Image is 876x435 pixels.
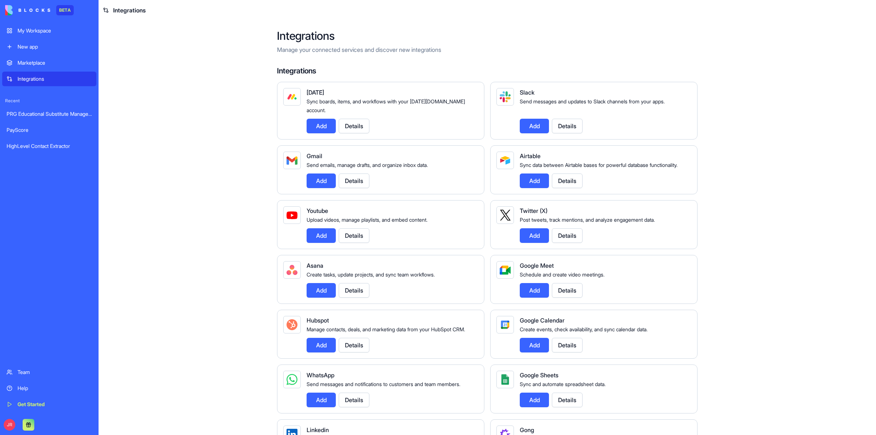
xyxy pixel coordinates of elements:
[18,59,92,66] div: Marketplace
[12,110,114,124] div: Let me know if you have any questions in the meantime!
[4,419,15,431] span: JR
[520,119,549,133] button: Add
[5,5,74,15] a: BETA
[18,369,92,376] div: Team
[307,317,329,324] span: Hubspot
[307,338,336,352] button: Add
[46,239,52,245] button: Start recording
[339,173,369,188] button: Details
[2,23,96,38] a: My Workspace
[114,3,128,17] button: Home
[307,262,323,269] span: Asana
[6,192,120,237] div: It’s still not accessible to users, but once we start rolling it out as a beta feature, we’ll con...
[31,178,72,183] b: [PERSON_NAME]
[18,401,92,408] div: Get Started
[307,393,336,407] button: Add
[22,176,29,184] div: Profile image for Michal
[520,173,549,188] button: Add
[552,393,583,407] button: Details
[6,17,140,34] div: Shelly says…
[339,338,369,352] button: Details
[520,271,604,278] span: Schedule and create video meetings.
[520,317,565,324] span: Google Calendar
[520,98,665,104] span: Send messages and updates to Slack channels from your apps.
[520,217,655,223] span: Post tweets, track mentions, and analyze engagement data.
[5,5,50,15] img: logo
[520,228,549,243] button: Add
[31,177,124,183] div: joined the conversation
[12,196,114,232] div: It’s still not accessible to users, but once we start rolling it out as a beta feature, we’ll con...
[307,271,435,278] span: Create tasks, update projects, and sync team workflows.
[18,75,92,83] div: Integrations
[12,78,114,106] div: I’ll make sure to let you know as soon as it’s available ☺️ Just a quick note - this feature will...
[7,126,92,134] div: PayScore
[307,152,322,160] span: Gmail
[520,381,606,387] span: Sync and automate spreadsheet data.
[56,5,74,15] div: BETA
[6,34,140,135] div: Shelly says…
[307,228,336,243] button: Add
[6,175,140,192] div: Michal says…
[339,228,369,243] button: Details
[339,393,369,407] button: Details
[18,27,92,34] div: My Workspace
[552,119,583,133] button: Details
[18,385,92,392] div: Help
[307,326,465,332] span: Manage contacts, deals, and marketing data from your HubSpot CRM.
[277,66,698,76] h4: Integrations
[520,89,534,96] span: Slack
[7,142,92,150] div: HighLevel Contact Extractor
[31,19,72,24] b: [PERSON_NAME]
[520,283,549,298] button: Add
[6,224,140,236] textarea: Message…
[2,123,96,137] a: PayScore
[552,338,583,352] button: Details
[520,152,541,160] span: Airtable
[2,39,96,54] a: New app
[520,207,547,214] span: Twitter (X)
[307,381,460,387] span: Send messages and notifications to customers and team members.
[2,365,96,379] a: Team
[2,56,96,70] a: Marketplace
[520,338,549,352] button: Add
[552,173,583,188] button: Details
[113,6,146,15] span: Integrations
[26,134,140,157] div: Have a BETA slot I can join now? I'm paying $200/month.
[520,393,549,407] button: Add
[128,3,141,16] div: Close
[552,283,583,298] button: Details
[520,326,648,332] span: Create events, check availability, and sync calendar data.
[21,4,32,16] div: Profile image for Michal
[307,89,324,96] span: [DATE]
[307,217,427,223] span: Upload videos, manage playlists, and embed content.
[5,3,19,17] button: go back
[2,98,96,104] span: Recent
[18,43,92,50] div: New app
[2,381,96,396] a: Help
[35,4,83,9] h1: [PERSON_NAME]
[6,34,120,129] div: Hi!We’ll be releasing our custom integration option later this month, which will allow you to con...
[11,239,17,245] button: Emoji picker
[35,239,41,245] button: Upload attachment
[22,18,29,26] img: Profile image for Shelly
[520,371,558,379] span: Google Sheets
[2,72,96,86] a: Integrations
[307,162,428,168] span: Send emails, manage drafts, and organize inbox data.
[2,107,96,121] a: PRG Educational Substitute Management
[35,9,88,16] p: Active in the last 15m
[277,29,698,42] h2: Integrations
[307,119,336,133] button: Add
[307,173,336,188] button: Add
[552,228,583,243] button: Details
[339,119,369,133] button: Details
[32,139,134,153] div: Have a BETA slot I can join now? I'm paying $200/month.
[277,45,698,54] p: Manage your connected services and discover new integrations
[520,426,534,434] span: Gong
[7,110,92,118] div: PRG Educational Substitute Management
[307,207,328,214] span: Youtube
[2,397,96,412] a: Get Started
[520,162,677,168] span: Sync data between Airtable bases for powerful database functionality.
[520,262,554,269] span: Google Meet
[23,239,29,245] button: Gif picker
